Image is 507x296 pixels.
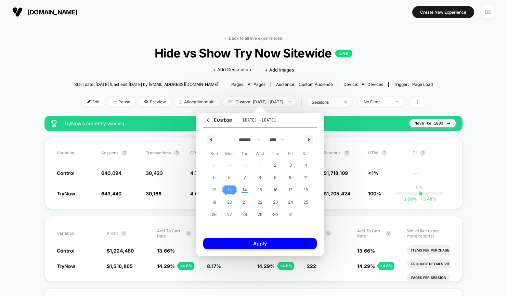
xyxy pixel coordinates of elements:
[479,5,497,19] button: BD
[357,263,375,269] span: 14.29 %
[357,228,382,239] span: Add To Cart Rate
[101,150,118,155] span: Sessions
[107,231,118,236] span: Profit
[419,190,420,195] p: |
[242,208,247,221] span: 28
[212,184,216,196] span: 12
[324,191,350,196] span: $
[222,208,237,221] button: 27
[304,184,308,196] span: 18
[244,171,246,184] span: 7
[362,82,383,87] span: all devices
[207,184,222,196] button: 12
[174,150,180,156] button: ?
[394,82,433,87] div: Trigger:
[386,231,391,236] button: ?
[57,248,75,254] span: Control
[146,170,163,176] span: 30,423
[212,208,217,221] span: 26
[357,248,375,254] span: 13.66 %
[64,120,403,126] span: TryNow is currently winning.
[207,196,222,208] button: 19
[420,150,426,156] button: ?
[381,150,387,156] button: ?
[178,262,194,270] div: + 4.6 %
[307,263,316,269] span: 222
[289,159,292,171] span: 3
[121,231,127,236] button: ?
[74,82,220,87] span: Start date: [DATE] (Last edit [DATE] by [EMAIL_ADDRESS][DOMAIN_NAME])
[107,263,133,269] span: $
[157,248,175,254] span: 13.66 %
[344,101,347,103] img: end
[324,170,348,176] span: $
[327,170,348,176] span: 1,718,109
[276,82,333,87] div: Audience:
[268,171,283,184] button: 9
[237,148,252,159] span: Tue
[259,159,261,171] span: 1
[207,263,221,269] span: 8.17 %
[203,238,317,249] button: Apply
[87,100,91,103] img: edit
[268,196,283,208] button: 23
[268,184,283,196] button: 16
[10,7,79,17] button: [DOMAIN_NAME]
[407,228,450,239] p: Would like to see more reports?
[222,184,237,196] button: 13
[283,171,298,184] button: 10
[298,171,313,184] button: 11
[409,119,456,127] button: Move to 100%
[283,196,298,208] button: 24
[222,171,237,184] button: 6
[122,150,127,156] button: ?
[101,170,121,176] span: 640,094
[268,148,283,159] span: Thu
[57,191,75,196] span: TryNow
[57,263,75,269] span: TryNow
[335,50,352,57] p: LIVE
[139,97,171,106] span: Preview
[237,184,252,196] button: 14
[258,184,262,196] span: 15
[288,184,292,196] span: 17
[223,97,296,106] span: Custom: [DATE] - [DATE]
[243,196,247,208] span: 21
[407,273,451,282] li: Pages Per Session
[231,82,265,87] div: Pages:
[207,208,222,221] button: 26
[420,196,423,202] span: +
[273,184,277,196] span: 16
[252,196,268,208] button: 22
[228,171,231,184] span: 6
[268,159,283,171] button: 2
[252,171,268,184] button: 8
[298,196,313,208] button: 25
[252,148,268,159] span: Wed
[203,116,317,128] button: Custom[DATE] -[DATE]
[257,263,275,269] span: 14.29 %
[207,148,222,159] span: Sun
[312,100,339,105] div: sessions
[283,208,298,221] button: 31
[273,196,278,208] span: 23
[205,117,232,124] span: Custom
[157,228,182,239] span: Add To Cart Rate
[364,99,391,104] div: No Filter
[57,228,94,239] span: Variation
[288,171,292,184] span: 10
[299,97,307,107] span: |
[92,46,415,60] span: Hide vs Show Try Now Sitewide
[252,159,268,171] button: 1
[227,184,232,196] span: 13
[243,117,276,123] span: [DATE] - [DATE]
[283,148,298,159] span: Fri
[412,82,433,87] span: Page Load
[288,208,292,221] span: 31
[28,9,77,16] span: [DOMAIN_NAME]
[243,184,247,196] span: 14
[407,245,453,255] li: Items Per Purchase
[303,196,308,208] span: 25
[57,150,94,156] span: Variation
[101,191,121,196] span: 643,440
